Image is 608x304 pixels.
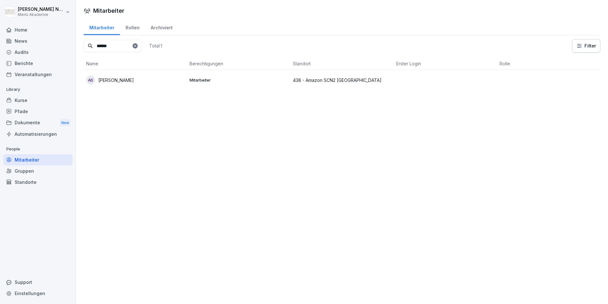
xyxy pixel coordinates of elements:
[187,58,290,70] th: Berechtigungen
[120,19,145,35] a: Rollen
[497,58,600,70] th: Rolle
[84,19,120,35] a: Mitarbeiter
[98,77,134,83] p: [PERSON_NAME]
[18,12,64,17] p: Menü Akademie
[3,154,73,165] a: Mitarbeiter
[3,24,73,35] a: Home
[3,165,73,177] a: Gruppen
[3,58,73,69] a: Berichte
[60,119,71,127] div: New
[3,144,73,154] p: People
[149,43,162,49] p: Total: 1
[3,117,73,129] a: DokumenteNew
[3,128,73,140] a: Automatisierungen
[84,58,187,70] th: Name
[3,277,73,288] div: Support
[576,43,596,49] div: Filter
[3,106,73,117] a: Pfade
[3,177,73,188] a: Standorte
[18,7,64,12] p: [PERSON_NAME] Nee
[3,47,73,58] a: Audits
[3,84,73,95] p: Library
[93,6,124,15] h1: Mitarbeiter
[3,69,73,80] a: Veranstaltungen
[3,288,73,299] a: Einstellungen
[3,117,73,129] div: Dokumente
[290,58,394,70] th: Standort
[394,58,497,70] th: Erster Login
[293,77,391,83] p: 438 - Amazon SCN2 [GEOGRAPHIC_DATA]
[86,76,95,84] div: AS
[3,95,73,106] a: Kurse
[572,40,600,52] button: Filter
[3,35,73,47] a: News
[145,19,178,35] a: Archiviert
[190,77,288,83] p: Mitarbeiter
